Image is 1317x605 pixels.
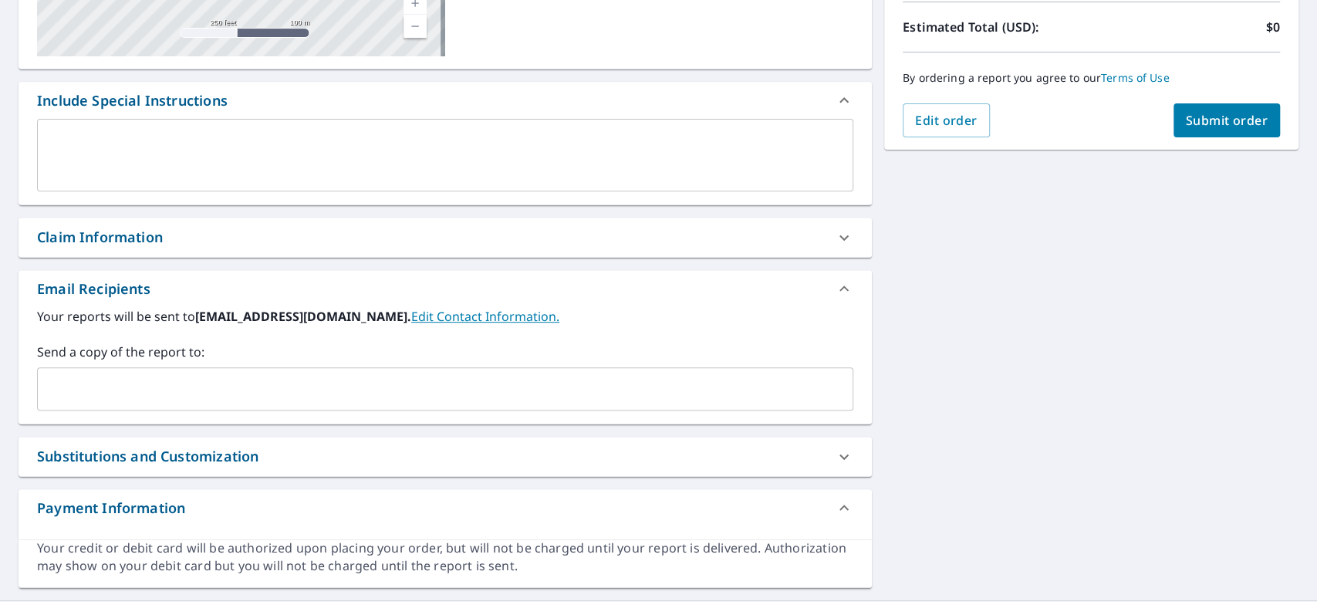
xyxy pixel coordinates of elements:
div: Payment Information [37,498,185,519]
div: Include Special Instructions [37,90,228,111]
button: Submit order [1173,103,1281,137]
span: Submit order [1186,112,1268,129]
div: Email Recipients [19,270,872,307]
p: By ordering a report you agree to our [903,71,1280,85]
div: Substitutions and Customization [19,437,872,476]
a: Current Level 17, Zoom Out [404,15,427,38]
div: Payment Information [19,489,872,526]
label: Your reports will be sent to [37,307,853,326]
button: Edit order [903,103,990,137]
label: Send a copy of the report to: [37,343,853,361]
p: $0 [1266,18,1280,36]
div: Your credit or debit card will be authorized upon placing your order, but will not be charged unt... [37,539,853,575]
a: EditContactInfo [411,308,559,325]
div: Email Recipients [37,279,150,299]
span: Edit order [915,112,978,129]
div: Include Special Instructions [19,82,872,119]
a: Terms of Use [1101,70,1170,85]
div: Claim Information [19,218,872,257]
div: Substitutions and Customization [37,446,258,467]
p: Estimated Total (USD): [903,18,1092,36]
div: Claim Information [37,227,163,248]
b: [EMAIL_ADDRESS][DOMAIN_NAME]. [195,308,411,325]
